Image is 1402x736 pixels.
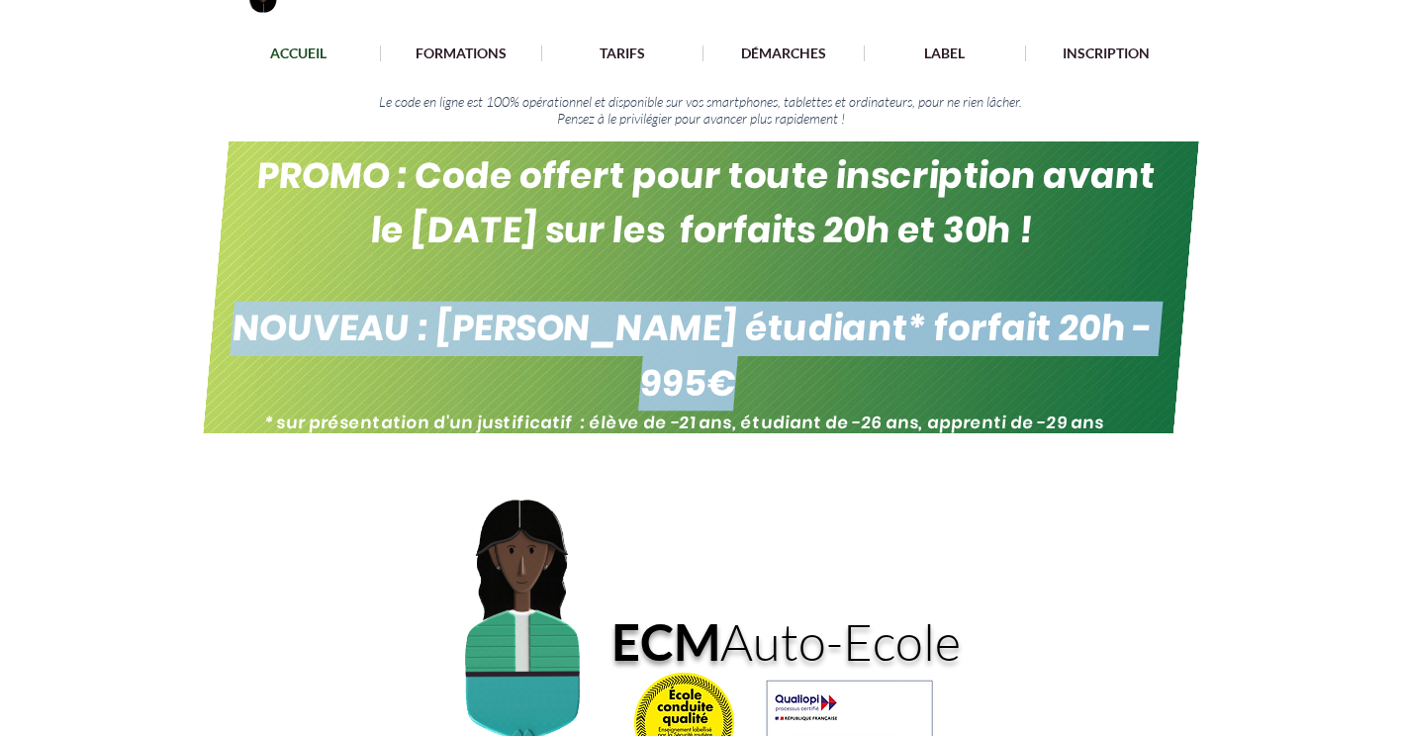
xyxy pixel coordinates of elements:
p: LABEL [914,46,975,61]
nav: Site [217,45,1187,62]
iframe: Wix Chat [1309,643,1402,736]
a: ACCUEIL [218,46,380,61]
span: Pensez à le privilégier pour avancer plus rapidement ! [557,110,845,127]
a: INSCRIPTION [1025,46,1186,61]
p: DÉMARCHES [731,46,836,61]
p: FORMATIONS [406,46,516,61]
a: DÉMARCHES [702,46,864,61]
p: ACCUEIL [260,46,336,61]
a: TARIFS [541,46,702,61]
span: PROMO : Code offert pour toute inscription avant le [DATE] sur les forfaits 20h et 30h ! [254,149,1158,255]
span: NOUVEAU : [PERSON_NAME] étudiant* forfait 20h - 995€ [230,303,1156,409]
a: ECM [611,611,720,672]
a: FORMATIONS [380,46,541,61]
span: Le code en ligne est 100% opérationnel et disponible sur vos smartphones, tablettes et ordinateur... [379,93,1022,110]
span: Auto-Ecole [720,610,961,672]
img: Fond vert dégradé [203,141,1199,433]
p: INSCRIPTION [1053,46,1160,61]
p: TARIFS [590,46,655,61]
span: * sur présentation d'un justificatif : élève de -21 ans, étudiant de -26 ans, apprenti de -29 ans [263,411,1104,434]
a: LABEL [864,46,1025,61]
